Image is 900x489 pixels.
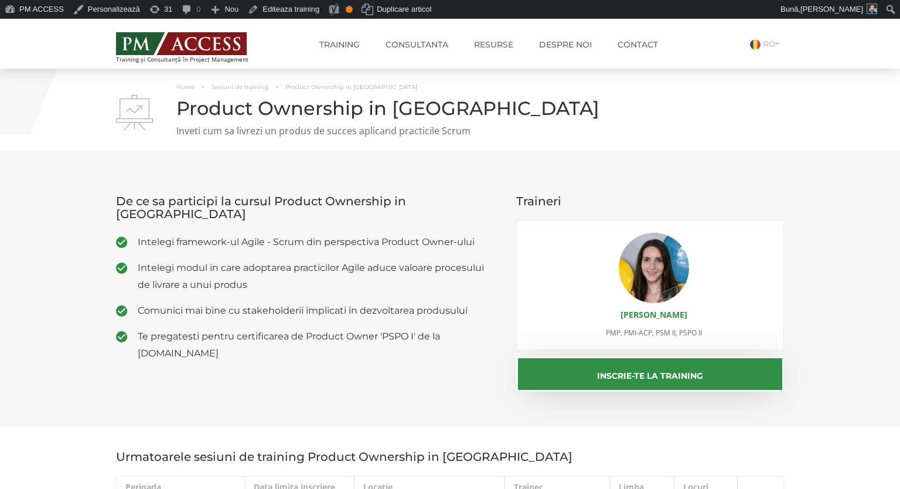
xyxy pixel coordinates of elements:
[619,233,689,303] img: Andreea Ionica - Trainer Agile
[530,33,601,56] a: Despre noi
[285,83,417,91] span: Product Ownership in [GEOGRAPHIC_DATA]
[516,356,785,392] button: Inscrie-te la training
[606,328,702,338] span: PMP, PMI-ACP, PSM II, PSPO II
[138,302,499,319] span: Comunici mai bine cu stakeholderii implicati in dezvoltarea produsului
[311,33,369,56] a: Training
[800,5,863,13] span: [PERSON_NAME]
[176,83,195,91] a: Home
[116,56,270,63] span: Training și Consultanță în Project Management
[465,33,522,56] a: Resurse
[116,195,499,220] h3: De ce sa participi la cursul Product Ownership in [GEOGRAPHIC_DATA]
[138,233,499,250] span: Intelegi framework-ul Agile - Scrum din perspectiva Product Owner-ului
[609,33,667,56] a: Contact
[346,6,353,13] div: OK
[377,33,457,56] a: Consultanta
[116,95,153,131] img: Product Ownership in Scrum
[621,309,687,320] a: [PERSON_NAME]
[116,29,270,63] a: Training și Consultanță în Project Management
[212,83,268,91] a: Sesiuni de training
[138,328,499,362] span: Te pregatesti pentru certificarea de Product Owner 'PSPO I' de la [DOMAIN_NAME]
[116,450,784,463] h3: Urmatoarele sesiuni de training Product Ownership in [GEOGRAPHIC_DATA]
[516,195,785,208] h3: Traineri
[138,259,499,293] span: Intelegi modul in care adoptarea practicilor Agile aduce valoare procesului de livrare a unui produs
[750,39,784,49] a: RO
[750,39,761,50] img: Romana
[116,98,784,118] h1: Product Ownership in [GEOGRAPHIC_DATA]
[116,124,784,138] p: Inveti cum sa livrezi un produs de succes aplicand practicile Scrum
[116,32,247,55] img: PM ACCESS - Echipa traineri si consultanti certificati PMP: Narciss Popescu, Mihai Olaru, Monica ...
